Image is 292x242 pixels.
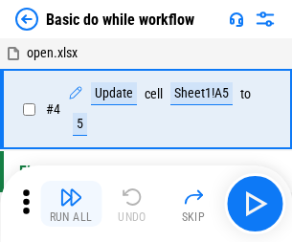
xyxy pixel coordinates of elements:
img: Main button [239,188,270,219]
div: Sheet1!A5 [170,82,233,105]
img: Run All [59,186,82,209]
img: Skip [182,186,205,209]
button: Skip [163,181,224,227]
div: Skip [182,211,206,223]
img: Support [229,11,244,27]
img: Settings menu [254,8,277,31]
span: # 4 [46,101,60,117]
div: to [240,87,251,101]
div: Run All [50,211,93,223]
span: open.xlsx [27,45,78,60]
div: Update [91,82,137,105]
div: Basic do while workflow [46,11,194,29]
div: 5 [73,113,87,136]
img: Back [15,8,38,31]
button: Run All [40,181,101,227]
div: cell [145,87,163,101]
